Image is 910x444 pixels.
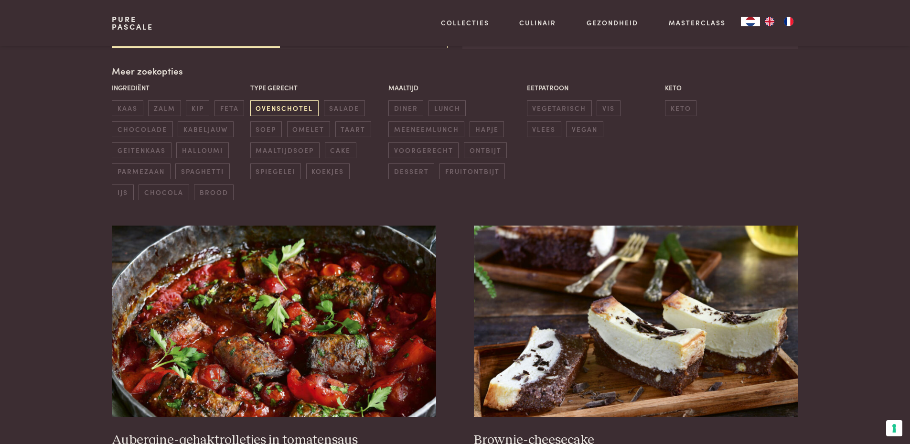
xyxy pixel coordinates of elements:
[214,100,244,116] span: feta
[741,17,760,26] div: Language
[519,18,556,28] a: Culinair
[175,163,229,179] span: spaghetti
[148,100,181,116] span: zalm
[527,121,561,137] span: vlees
[287,121,330,137] span: omelet
[388,83,522,93] p: Maaltijd
[886,420,902,436] button: Uw voorkeuren voor toestemming voor trackingtechnologieën
[760,17,798,26] ul: Language list
[388,100,423,116] span: diner
[669,18,726,28] a: Masterclass
[186,100,209,116] span: kip
[325,142,356,158] span: cake
[112,142,171,158] span: geitenkaas
[665,100,696,116] span: keto
[112,163,170,179] span: parmezaan
[178,121,233,137] span: kabeljauw
[250,83,384,93] p: Type gerecht
[250,100,319,116] span: ovenschotel
[112,83,245,93] p: Ingrediënt
[779,17,798,26] a: FR
[112,226,436,417] img: Aubergine-gehaktrolletjes in tomatensaus
[566,121,603,137] span: vegan
[441,18,489,28] a: Collecties
[112,100,143,116] span: kaas
[527,83,660,93] p: Eetpatroon
[587,18,638,28] a: Gezondheid
[388,121,464,137] span: meeneemlunch
[464,142,507,158] span: ontbijt
[112,15,153,31] a: PurePascale
[388,142,459,158] span: voorgerecht
[324,100,365,116] span: salade
[112,184,133,200] span: ijs
[194,184,234,200] span: brood
[474,226,798,417] img: Brownie-cheesecake
[306,163,350,179] span: koekjes
[741,17,760,26] a: NL
[665,83,798,93] p: Keto
[176,142,228,158] span: halloumi
[439,163,505,179] span: fruitontbijt
[527,100,592,116] span: vegetarisch
[250,121,282,137] span: soep
[597,100,620,116] span: vis
[250,142,320,158] span: maaltijdsoep
[741,17,798,26] aside: Language selected: Nederlands
[388,163,434,179] span: dessert
[760,17,779,26] a: EN
[335,121,371,137] span: taart
[470,121,504,137] span: hapje
[428,100,466,116] span: lunch
[139,184,189,200] span: chocola
[250,163,301,179] span: spiegelei
[112,121,172,137] span: chocolade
